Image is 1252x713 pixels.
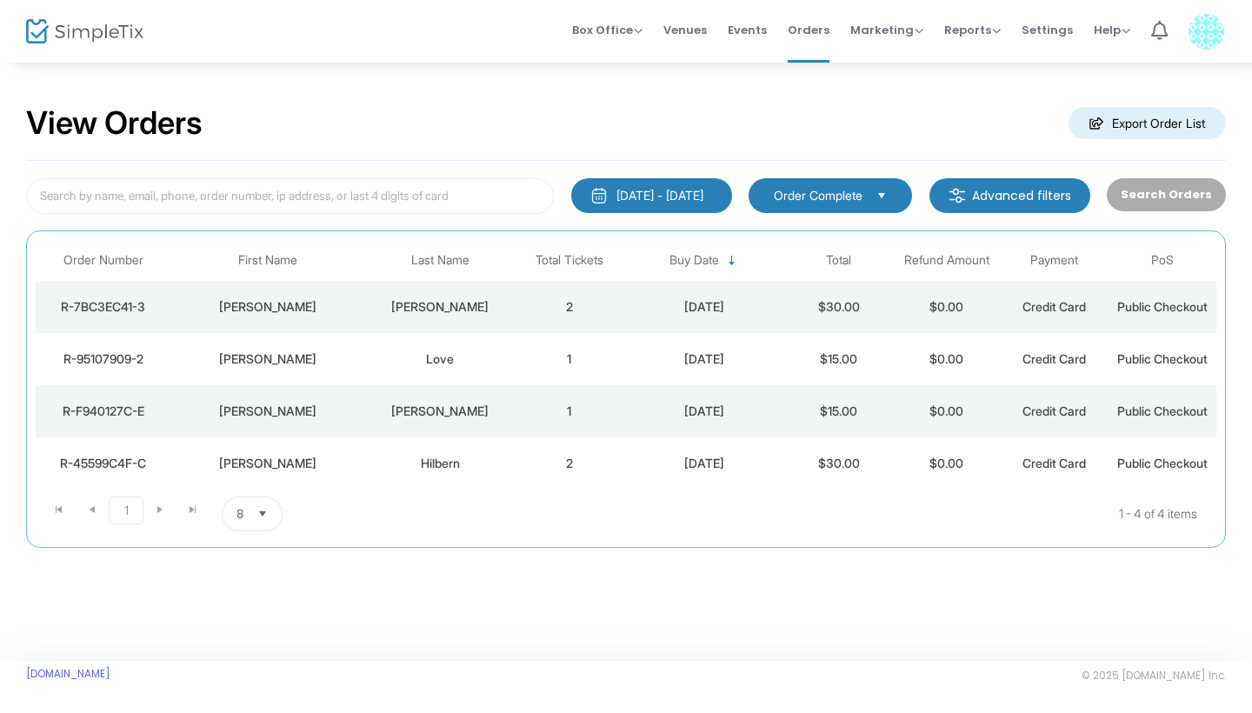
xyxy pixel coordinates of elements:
div: Data table [36,240,1216,490]
span: Order Number [63,253,143,268]
div: Jacqueline [175,350,360,368]
span: Box Office [572,22,643,38]
th: Refund Amount [893,240,1001,281]
span: Reports [944,22,1001,38]
span: Public Checkout [1117,351,1208,366]
td: $0.00 [893,385,1001,437]
div: Love [369,350,511,368]
h2: View Orders [26,104,203,143]
span: © 2025 [DOMAIN_NAME] Inc. [1082,669,1226,683]
span: Events [728,8,767,52]
span: Credit Card [1022,351,1086,366]
td: $0.00 [893,333,1001,385]
span: Orders [788,8,829,52]
span: Sortable [725,254,739,268]
td: $0.00 [893,281,1001,333]
td: 1 [516,385,623,437]
td: $15.00 [785,333,893,385]
span: First Name [238,253,297,268]
kendo-pager-info: 1 - 4 of 4 items [456,496,1197,531]
span: Credit Card [1022,299,1086,314]
div: 8/15/2025 [628,298,781,316]
input: Search by name, email, phone, order number, ip address, or last 4 digits of card [26,178,554,214]
div: Hilbern [369,455,511,472]
span: Venues [663,8,707,52]
th: Total Tickets [516,240,623,281]
td: $30.00 [785,437,893,490]
div: c Cox [369,298,511,316]
m-button: Advanced filters [929,178,1090,213]
span: Credit Card [1022,456,1086,470]
td: $30.00 [785,281,893,333]
span: PoS [1151,253,1174,268]
span: Credit Card [1022,403,1086,418]
div: Rachel [175,298,360,316]
button: Select [250,497,275,530]
span: Last Name [411,253,469,268]
div: R-7BC3EC41-3 [40,298,166,316]
div: 8/3/2025 [628,455,781,472]
m-button: Export Order List [1069,107,1226,139]
img: filter [949,187,966,204]
td: 2 [516,281,623,333]
div: R-45599C4F-C [40,455,166,472]
span: Payment [1030,253,1078,268]
td: 2 [516,437,623,490]
th: Total [785,240,893,281]
span: Page 1 [109,496,143,524]
div: Carri [175,455,360,472]
td: $0.00 [893,437,1001,490]
span: 8 [236,505,243,523]
span: Public Checkout [1117,299,1208,314]
div: R-F940127C-E [40,403,166,420]
a: [DOMAIN_NAME] [26,667,110,681]
span: Settings [1022,8,1073,52]
td: 1 [516,333,623,385]
td: $15.00 [785,385,893,437]
div: [DATE] - [DATE] [616,187,703,204]
button: Select [869,186,894,205]
div: Breeggemann [369,403,511,420]
div: 8/10/2025 [628,403,781,420]
span: Order Complete [774,187,862,204]
span: Public Checkout [1117,403,1208,418]
button: [DATE] - [DATE] [571,178,732,213]
span: Help [1094,22,1130,38]
span: Marketing [850,22,923,38]
span: Buy Date [669,253,719,268]
img: monthly [590,187,608,204]
div: R-95107909-2 [40,350,166,368]
div: Kelly [175,403,360,420]
div: 8/12/2025 [628,350,781,368]
span: Public Checkout [1117,456,1208,470]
